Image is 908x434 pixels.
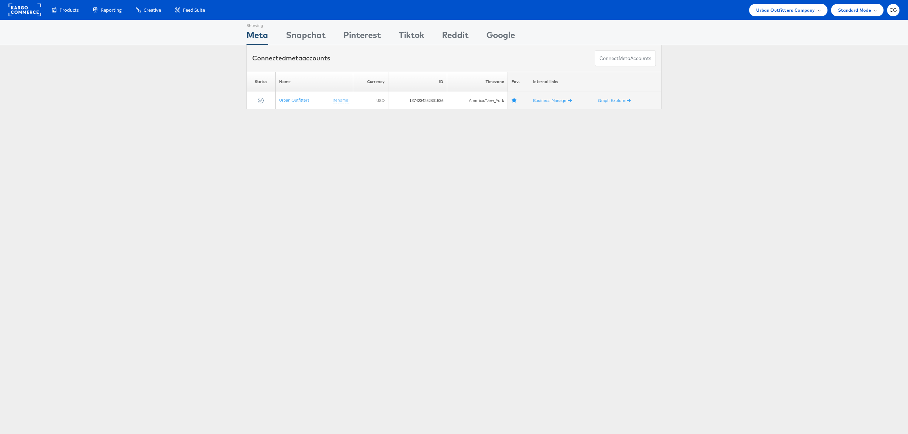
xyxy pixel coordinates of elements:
[252,54,330,63] div: Connected accounts
[486,29,515,45] div: Google
[144,7,161,13] span: Creative
[286,54,302,62] span: meta
[399,29,424,45] div: Tiktok
[275,72,353,92] th: Name
[619,55,630,62] span: meta
[756,6,815,14] span: Urban Outfitters Company
[60,7,79,13] span: Products
[388,72,447,92] th: ID
[279,97,310,103] a: Urban Outfitters
[333,97,349,103] a: (rename)
[247,20,268,29] div: Showing
[447,92,508,109] td: America/New_York
[353,72,388,92] th: Currency
[247,29,268,45] div: Meta
[343,29,381,45] div: Pinterest
[101,7,122,13] span: Reporting
[247,72,276,92] th: Status
[183,7,205,13] span: Feed Suite
[598,98,631,103] a: Graph Explorer
[442,29,469,45] div: Reddit
[890,8,897,12] span: CG
[533,98,572,103] a: Business Manager
[388,92,447,109] td: 1374234252831536
[286,29,326,45] div: Snapchat
[838,6,871,14] span: Standard Mode
[353,92,388,109] td: USD
[447,72,508,92] th: Timezone
[595,50,656,66] button: ConnectmetaAccounts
